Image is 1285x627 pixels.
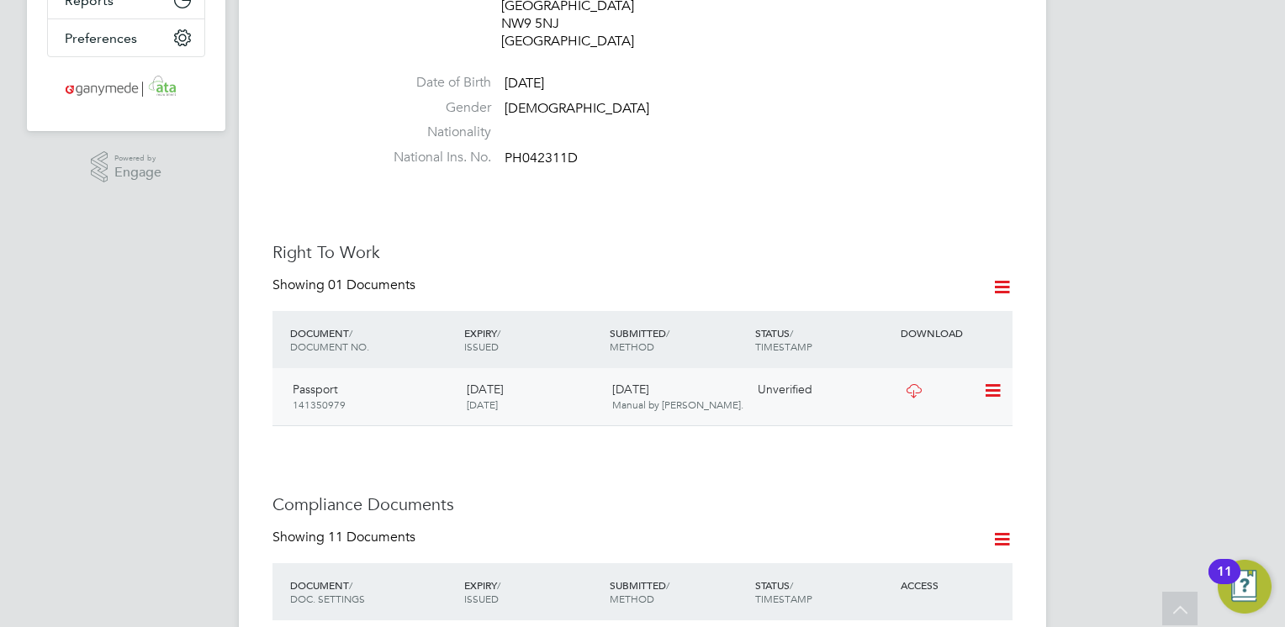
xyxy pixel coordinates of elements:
span: 11 Documents [328,529,415,545]
span: Powered by [114,151,161,166]
div: STATUS [751,318,896,361]
div: [DATE] [605,375,751,419]
span: / [666,326,669,340]
span: 01 Documents [328,277,415,293]
h3: Compliance Documents [272,493,1013,515]
label: National Ins. No. [373,149,491,166]
span: / [790,326,793,340]
label: Nationality [373,124,491,141]
div: DOWNLOAD [896,318,1013,348]
a: Powered byEngage [91,151,162,183]
span: METHOD [610,340,654,353]
span: Engage [114,166,161,180]
span: ISSUED [464,592,499,605]
h3: Right To Work [272,241,1013,263]
span: TIMESTAMP [755,340,812,353]
span: / [349,578,352,592]
span: [DEMOGRAPHIC_DATA] [505,100,649,117]
a: Go to home page [47,74,205,101]
span: 141350979 [293,398,346,411]
div: DOCUMENT [286,318,460,361]
span: / [349,326,352,340]
img: ganymedesolutions-logo-retina.png [61,74,193,101]
button: Preferences [48,19,204,56]
div: 11 [1217,572,1232,593]
div: ACCESS [896,570,1013,600]
span: DOCUMENT NO. [290,340,369,353]
span: [DATE] [467,398,498,411]
span: / [497,578,500,592]
span: Unverified [758,382,812,397]
div: SUBMITTED [605,318,751,361]
span: METHOD [610,592,654,605]
label: Gender [373,99,491,117]
span: DOC. SETTINGS [290,592,365,605]
span: TIMESTAMP [755,592,812,605]
button: Open Resource Center, 11 new notifications [1218,560,1272,614]
div: Passport [286,375,460,419]
span: Preferences [65,30,137,46]
div: SUBMITTED [605,570,751,614]
span: / [497,326,500,340]
span: ISSUED [464,340,499,353]
span: [DATE] [505,75,544,92]
div: Showing [272,529,419,546]
div: [DATE] [460,375,605,419]
div: EXPIRY [460,570,605,614]
div: Showing [272,277,419,294]
label: Date of Birth [373,74,491,92]
span: PH042311D [505,150,578,166]
span: Manual by [PERSON_NAME]. [612,398,743,411]
div: EXPIRY [460,318,605,361]
div: DOCUMENT [286,570,460,614]
span: / [790,578,793,592]
span: / [666,578,669,592]
div: STATUS [751,570,896,614]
